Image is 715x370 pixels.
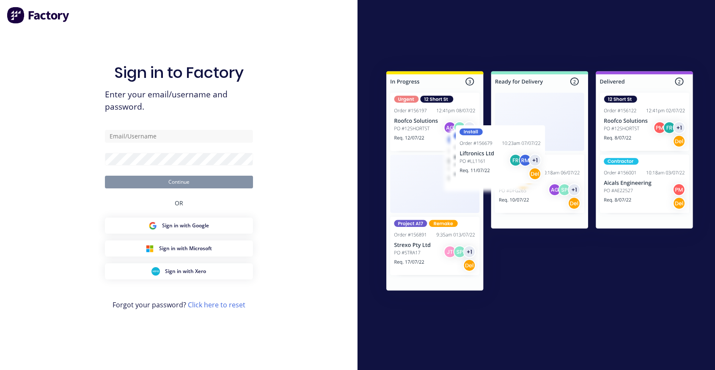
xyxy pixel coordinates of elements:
img: Factory [7,7,70,24]
button: Continue [105,176,253,188]
span: Sign in with Microsoft [159,245,212,252]
span: Sign in with Xero [165,268,206,275]
span: Sign in with Google [162,222,209,229]
a: Click here to reset [188,300,245,309]
img: Xero Sign in [151,267,160,276]
button: Xero Sign inSign in with Xero [105,263,253,279]
input: Email/Username [105,130,253,143]
div: OR [175,188,183,218]
button: Google Sign inSign in with Google [105,218,253,234]
h1: Sign in to Factory [114,64,244,82]
span: Enter your email/username and password. [105,88,253,113]
img: Sign in [368,54,712,311]
img: Google Sign in [148,221,157,230]
button: Microsoft Sign inSign in with Microsoft [105,240,253,257]
span: Forgot your password? [113,300,245,310]
img: Microsoft Sign in [146,244,154,253]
